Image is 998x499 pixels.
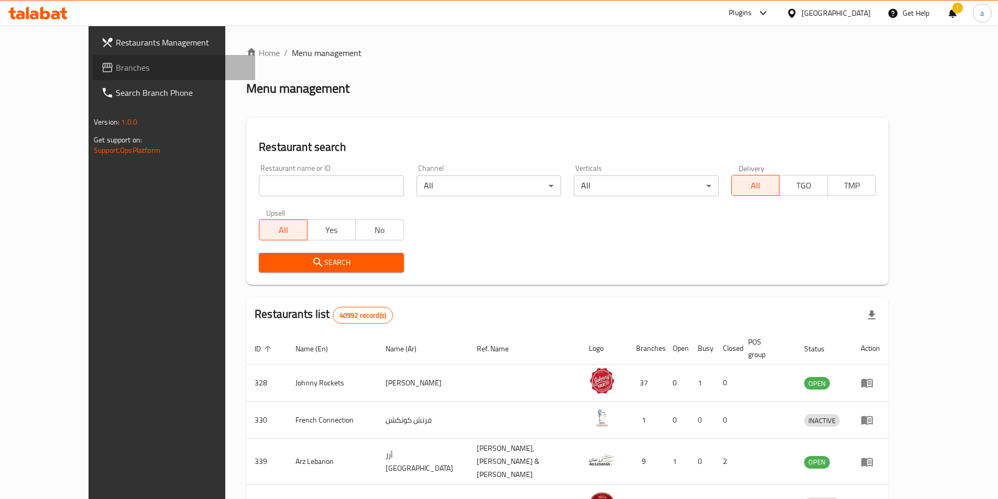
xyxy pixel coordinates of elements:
td: 339 [246,439,287,485]
nav: breadcrumb [246,47,889,59]
td: [PERSON_NAME] [377,364,468,402]
input: Search for restaurant name or ID.. [259,175,403,196]
div: [GEOGRAPHIC_DATA] [802,7,871,19]
button: TMP [827,175,876,196]
span: Ref. Name [477,342,522,355]
img: Arz Lebanon [589,447,615,473]
div: OPEN [804,377,830,390]
button: TGO [779,175,828,196]
img: Johnny Rockets [589,368,615,394]
td: 1 [664,439,689,485]
td: [PERSON_NAME],[PERSON_NAME] & [PERSON_NAME] [468,439,581,485]
td: 0 [689,439,715,485]
span: Name (Ar) [386,342,430,355]
li: / [284,47,288,59]
th: Action [852,332,889,364]
td: 37 [628,364,664,402]
div: Menu [861,376,880,389]
h2: Restaurant search [259,139,876,155]
span: INACTIVE [804,415,840,427]
span: Get support on: [94,133,142,147]
span: All [736,178,776,193]
button: Search [259,253,403,272]
span: Name (En) [295,342,342,355]
td: 0 [715,402,740,439]
button: No [355,219,404,240]
div: Plugins [729,7,752,19]
span: Search [267,256,395,269]
span: 40992 record(s) [333,311,392,320]
span: Branches [116,61,247,74]
span: a [980,7,984,19]
td: 9 [628,439,664,485]
td: 2 [715,439,740,485]
span: Restaurants Management [116,36,247,49]
td: 0 [664,364,689,402]
td: French Connection [287,402,377,439]
button: All [731,175,780,196]
td: Johnny Rockets [287,364,377,402]
div: INACTIVE [804,414,840,427]
td: 0 [689,402,715,439]
span: No [360,223,400,238]
span: Menu management [292,47,361,59]
span: 1.0.0 [121,115,137,129]
th: Closed [715,332,740,364]
div: OPEN [804,456,830,469]
td: Arz Lebanon [287,439,377,485]
td: 328 [246,364,287,402]
span: TGO [784,178,824,193]
div: Menu [861,456,880,468]
span: OPEN [804,378,830,390]
td: 0 [664,402,689,439]
label: Upsell [266,209,286,216]
span: Version: [94,115,119,129]
th: Branches [628,332,664,364]
td: 0 [715,364,740,402]
button: All [259,219,308,240]
button: Yes [307,219,356,240]
th: Open [664,332,689,364]
a: Home [246,47,280,59]
div: Export file [859,303,884,328]
td: 330 [246,402,287,439]
h2: Restaurants list [255,306,393,324]
div: All [574,175,718,196]
span: OPEN [804,456,830,468]
div: All [416,175,561,196]
a: Restaurants Management [93,30,255,55]
a: Support.OpsPlatform [94,143,160,157]
img: French Connection [589,405,615,431]
h2: Menu management [246,80,349,97]
td: فرنش كونكشن [377,402,468,439]
span: Status [804,342,838,355]
label: Delivery [739,164,765,172]
span: Search Branch Phone [116,86,247,99]
span: All [264,223,303,238]
th: Busy [689,332,715,364]
td: أرز [GEOGRAPHIC_DATA] [377,439,468,485]
div: Total records count [333,307,393,324]
span: TMP [832,178,872,193]
a: Branches [93,55,255,80]
span: POS group [748,336,783,361]
div: Menu [861,414,880,426]
td: 1 [689,364,715,402]
td: 1 [628,402,664,439]
a: Search Branch Phone [93,80,255,105]
span: Yes [312,223,352,238]
th: Logo [580,332,628,364]
span: ID [255,342,275,355]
